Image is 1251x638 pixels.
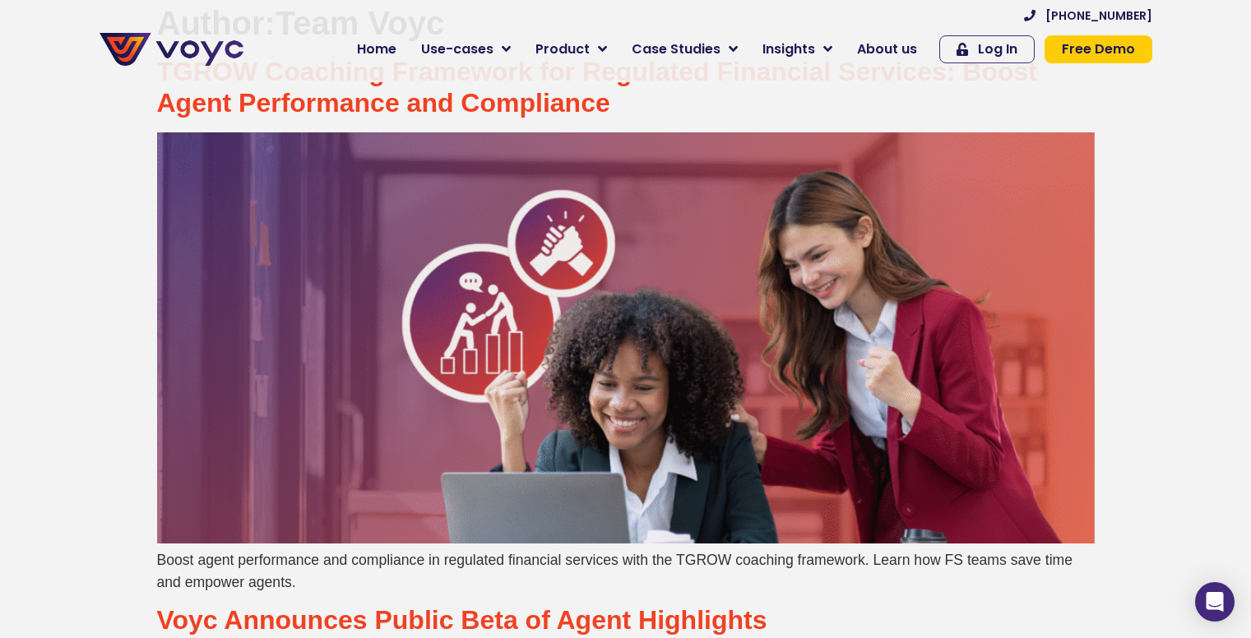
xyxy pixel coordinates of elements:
[857,39,917,59] span: About us
[100,33,243,66] img: voyc-full-logo
[1195,582,1235,622] div: Open Intercom Messenger
[157,57,1037,118] a: TGROW Coaching Framework for Regulated Financial Services: Boost Agent Performance and Compliance
[1024,10,1152,21] a: [PHONE_NUMBER]
[978,43,1017,56] span: Log In
[157,549,1095,593] p: Boost agent performance and compliance in regulated financial services with the TGROW coaching fr...
[409,33,523,66] a: Use-cases
[939,35,1035,63] a: Log In
[357,39,396,59] span: Home
[1045,10,1152,21] span: [PHONE_NUMBER]
[762,39,815,59] span: Insights
[1062,43,1135,56] span: Free Demo
[845,33,929,66] a: About us
[523,33,619,66] a: Product
[619,33,750,66] a: Case Studies
[1045,35,1152,63] a: Free Demo
[157,605,767,635] a: Voyc Announces Public Beta of Agent Highlights
[345,33,409,66] a: Home
[535,39,590,59] span: Product
[421,39,493,59] span: Use-cases
[632,39,720,59] span: Case Studies
[750,33,845,66] a: Insights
